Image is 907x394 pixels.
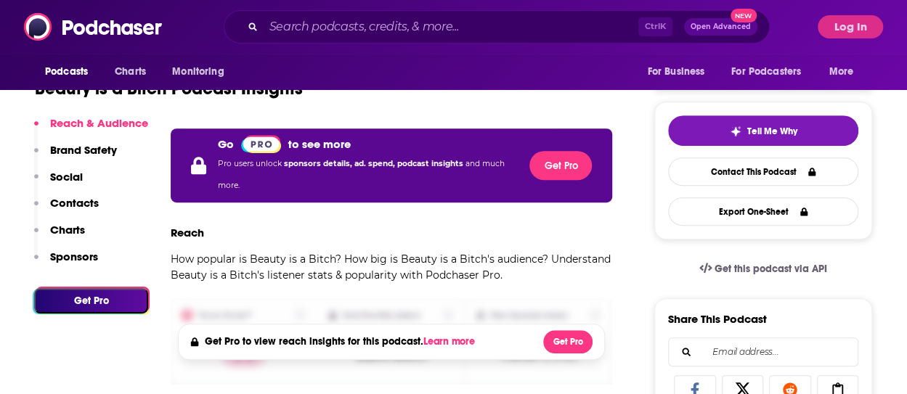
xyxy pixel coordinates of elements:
a: Charts [105,58,155,86]
img: Podchaser Pro [241,135,281,153]
p: Charts [50,223,85,237]
span: Ctrl K [638,17,672,36]
span: New [731,9,757,22]
input: Search podcasts, credits, & more... [264,15,638,38]
span: sponsors details, ad. spend, podcast insights [284,159,465,168]
span: Monitoring [172,62,224,82]
h4: Get Pro to view reach insights for this podcast. [205,335,479,348]
button: Learn more [423,336,479,348]
button: open menu [35,58,107,86]
span: Open Advanced [691,23,751,30]
h3: Share This Podcast [668,312,767,326]
span: More [829,62,854,82]
button: Get Pro [529,151,592,180]
button: Log In [818,15,883,38]
p: Contacts [50,196,99,210]
div: Search followers [668,337,858,366]
a: Get this podcast via API [688,251,839,287]
img: tell me why sparkle [730,126,741,137]
p: Social [50,170,83,184]
span: Podcasts [45,62,88,82]
button: open menu [162,58,243,86]
button: open menu [637,58,723,86]
button: tell me why sparkleTell Me Why [668,115,858,146]
p: Reach & Audience [50,116,148,130]
button: Open AdvancedNew [684,18,757,36]
div: Search podcasts, credits, & more... [224,10,770,44]
p: Brand Safety [50,143,117,157]
h3: Reach [171,226,204,239]
span: Tell Me Why [747,126,797,137]
button: open menu [819,58,872,86]
p: Sponsors [50,250,98,263]
button: Contacts [34,196,99,223]
p: Pro users unlock and much more. [218,153,518,197]
button: Get Pro [543,330,593,353]
button: Reach & Audience [34,116,148,143]
a: Pro website [241,134,281,153]
input: Email address... [680,338,846,366]
span: Charts [115,62,146,82]
p: How popular is Beauty is a Bitch? How big is Beauty is a Bitch's audience? Understand Beauty is a... [171,251,612,283]
button: Sponsors [34,250,98,276]
button: Social [34,170,83,197]
a: Contact This Podcast [668,157,858,186]
button: Brand Safety [34,143,117,170]
button: Charts [34,223,85,250]
button: Export One-Sheet [668,197,858,226]
img: Podchaser - Follow, Share and Rate Podcasts [24,13,163,41]
span: For Podcasters [731,62,801,82]
p: Go [218,137,234,151]
span: Get this podcast via API [715,263,827,275]
button: Get Pro [34,288,148,313]
span: For Business [647,62,704,82]
p: to see more [288,137,351,151]
button: open menu [722,58,822,86]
